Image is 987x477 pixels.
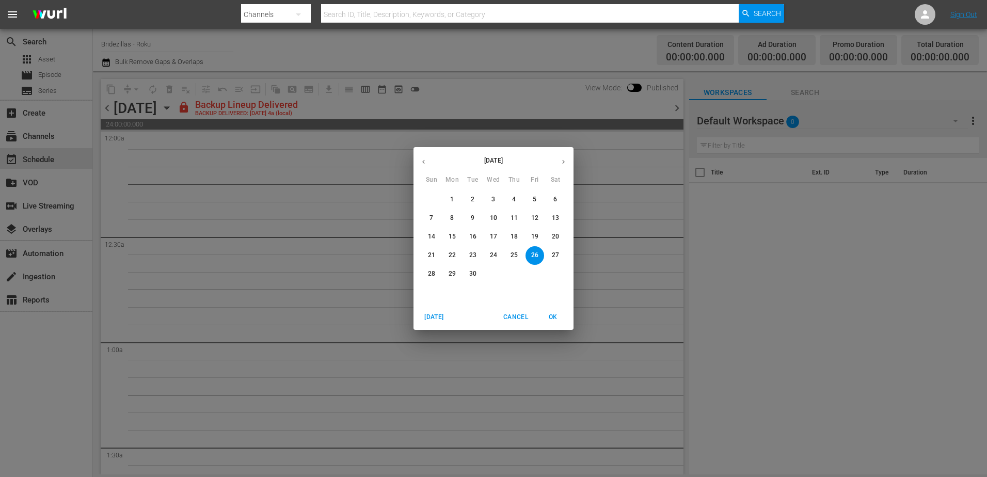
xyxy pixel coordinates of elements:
p: 27 [552,251,559,260]
button: 20 [546,228,565,246]
button: 3 [484,190,503,209]
button: 21 [422,246,441,265]
span: Search [754,4,781,23]
p: 23 [469,251,476,260]
button: 4 [505,190,523,209]
span: Tue [464,175,482,185]
p: 17 [490,232,497,241]
p: 18 [511,232,518,241]
p: 8 [450,214,454,222]
p: 22 [449,251,456,260]
span: Wed [484,175,503,185]
p: 11 [511,214,518,222]
span: OK [540,312,565,323]
button: 19 [526,228,544,246]
p: 6 [553,195,557,204]
button: 30 [464,265,482,283]
button: 16 [464,228,482,246]
button: 29 [443,265,461,283]
a: Sign Out [950,10,977,19]
p: 9 [471,214,474,222]
p: 30 [469,269,476,278]
p: 4 [512,195,516,204]
p: 14 [428,232,435,241]
span: Thu [505,175,523,185]
p: 28 [428,269,435,278]
p: 21 [428,251,435,260]
span: [DATE] [422,312,447,323]
p: 24 [490,251,497,260]
button: 24 [484,246,503,265]
button: 18 [505,228,523,246]
p: 29 [449,269,456,278]
p: [DATE] [434,156,553,165]
p: 7 [429,214,433,222]
p: 13 [552,214,559,222]
p: 26 [531,251,538,260]
button: [DATE] [418,309,451,326]
button: 12 [526,209,544,228]
button: 15 [443,228,461,246]
button: 6 [546,190,565,209]
p: 1 [450,195,454,204]
p: 5 [533,195,536,204]
button: 28 [422,265,441,283]
button: 11 [505,209,523,228]
span: Mon [443,175,461,185]
button: 10 [484,209,503,228]
button: 9 [464,209,482,228]
button: 7 [422,209,441,228]
p: 16 [469,232,476,241]
span: menu [6,8,19,21]
button: 5 [526,190,544,209]
button: 23 [464,246,482,265]
p: 25 [511,251,518,260]
p: 19 [531,232,538,241]
button: 17 [484,228,503,246]
p: 10 [490,214,497,222]
span: Sun [422,175,441,185]
p: 2 [471,195,474,204]
button: 14 [422,228,441,246]
button: OK [536,309,569,326]
p: 20 [552,232,559,241]
button: 22 [443,246,461,265]
img: ans4CAIJ8jUAAAAAAAAAAAAAAAAAAAAAAAAgQb4GAAAAAAAAAAAAAAAAAAAAAAAAJMjXAAAAAAAAAAAAAAAAAAAAAAAAgAT5G... [25,3,74,27]
button: 27 [546,246,565,265]
p: 15 [449,232,456,241]
span: Fri [526,175,544,185]
button: 1 [443,190,461,209]
span: Sat [546,175,565,185]
button: 13 [546,209,565,228]
button: Cancel [499,309,532,326]
button: 26 [526,246,544,265]
button: 25 [505,246,523,265]
button: 8 [443,209,461,228]
p: 3 [491,195,495,204]
button: 2 [464,190,482,209]
span: Cancel [503,312,528,323]
p: 12 [531,214,538,222]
